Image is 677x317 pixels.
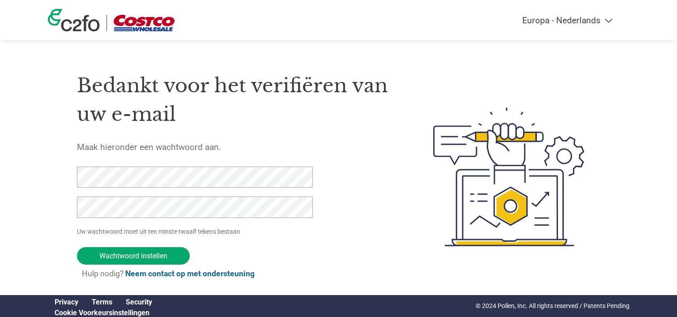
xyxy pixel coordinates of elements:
[417,58,600,296] img: create-password
[92,298,112,306] a: Terms
[48,9,100,31] img: c2fo logo
[476,301,630,311] p: © 2024 Pollen, Inc. All rights reserved / Patents Pending
[77,227,316,236] p: Uw wachtwoord moet uit ten minste twaalf tekens bestaan
[77,142,391,152] h5: Maak hieronder een wachtwoord aan.
[77,247,190,265] input: Wachtwoord instellen
[82,269,255,278] span: Hulp nodig?
[114,15,175,31] img: Costco
[77,71,391,129] h1: Bedankt voor het verifiëren van uw e-mail
[48,308,159,317] div: Open Cookie Preferences Modal
[125,269,255,278] a: Neem contact op met ondersteuning
[55,308,149,317] a: Cookie Preferences, opens a dedicated popup modal window
[55,298,78,306] a: Privacy
[126,298,152,306] a: Security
